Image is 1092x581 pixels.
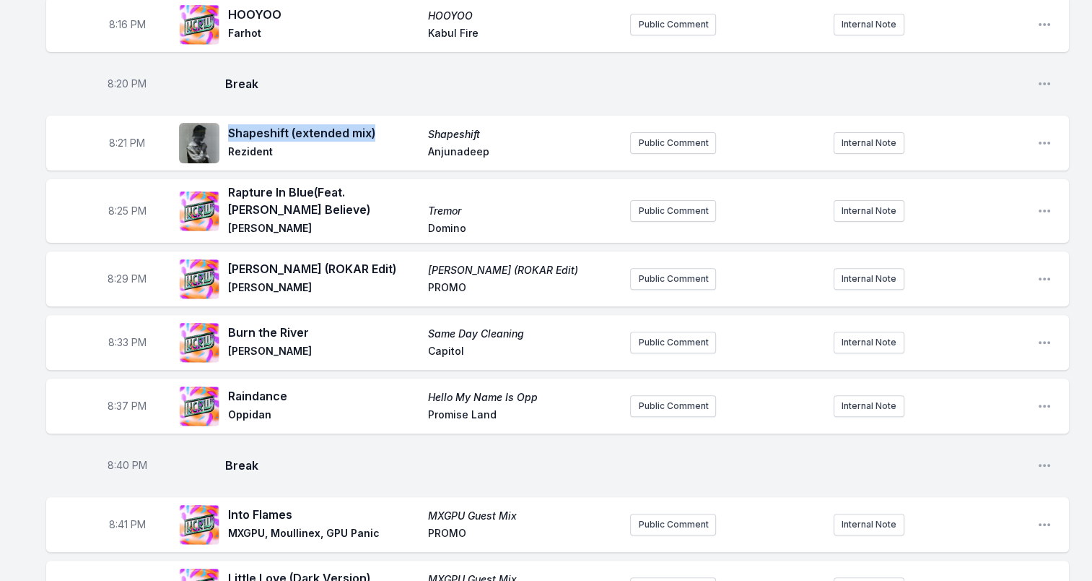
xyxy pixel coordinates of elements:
span: Capitol [428,344,619,361]
span: Timestamp [109,17,146,32]
button: Open playlist item options [1037,399,1052,413]
span: Tremor [428,204,619,218]
button: Public Comment [630,332,716,353]
button: Public Comment [630,268,716,290]
button: Open playlist item options [1037,272,1052,286]
img: Same Day Cleaning [179,322,219,363]
span: PROMO [428,280,619,298]
span: Timestamp [109,517,146,532]
button: Internal Note [834,200,904,222]
button: Open playlist item options [1037,517,1052,532]
span: [PERSON_NAME] [228,221,419,238]
span: Break [225,75,1026,92]
span: Farhot [228,26,419,43]
span: HOOYOO [228,6,419,23]
span: Shapeshift [428,127,619,142]
button: Public Comment [630,200,716,222]
span: Raindance [228,387,419,405]
button: Open playlist item options [1037,335,1052,350]
span: Break [225,457,1026,474]
button: Internal Note [834,514,904,535]
span: Timestamp [108,458,147,473]
img: HOOYOO [179,4,219,45]
span: Timestamp [108,204,147,218]
span: [PERSON_NAME] (ROKAR Edit) [428,263,619,277]
span: Promise Land [428,408,619,425]
span: Timestamp [108,77,147,91]
span: Timestamp [108,335,147,350]
span: Timestamp [108,272,147,286]
span: Rezident [228,145,419,162]
span: Anjunadeep [428,145,619,162]
button: Public Comment [630,14,716,35]
button: Public Comment [630,132,716,154]
span: [PERSON_NAME] [228,344,419,361]
button: Open playlist item options [1037,136,1052,150]
span: Domino [428,221,619,238]
button: Open playlist item options [1037,204,1052,218]
span: Kabul Fire [428,26,619,43]
img: Shapeshift [179,123,219,163]
img: Hyph Mngo (ROKAR Edit) [179,259,219,299]
span: Oppidan [228,408,419,425]
img: Tremor [179,191,219,231]
button: Open playlist item options [1037,458,1052,473]
button: Internal Note [834,268,904,290]
span: MXGPU, Moullinex, GPU Panic [228,526,419,543]
button: Internal Note [834,332,904,353]
button: Public Comment [630,395,716,417]
button: Internal Note [834,132,904,154]
img: MXGPU Guest Mix [179,504,219,545]
img: Hello My Name Is Opp [179,386,219,426]
span: Same Day Cleaning [428,327,619,341]
button: Open playlist item options [1037,77,1052,91]
span: Burn the River [228,324,419,341]
span: HOOYOO [428,9,619,23]
span: Timestamp [108,399,147,413]
span: MXGPU Guest Mix [428,509,619,523]
button: Public Comment [630,514,716,535]
span: [PERSON_NAME] [228,280,419,298]
span: PROMO [428,526,619,543]
button: Internal Note [834,395,904,417]
span: [PERSON_NAME] (ROKAR Edit) [228,260,419,277]
button: Open playlist item options [1037,17,1052,32]
span: Shapeshift (extended mix) [228,124,419,142]
span: Rapture In Blue (Feat. [PERSON_NAME] Believe) [228,184,419,218]
span: Timestamp [109,136,145,150]
span: Hello My Name Is Opp [428,390,619,405]
button: Internal Note [834,14,904,35]
span: Into Flames [228,506,419,523]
